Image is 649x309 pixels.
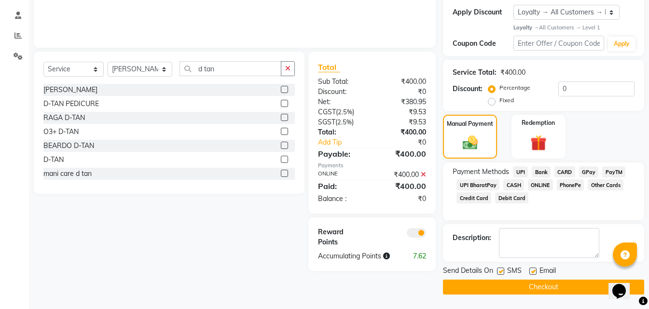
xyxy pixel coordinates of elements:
[458,134,483,151] img: _cash.svg
[608,270,639,299] iframe: chat widget
[557,179,584,190] span: PhonePe
[579,166,599,177] span: GPay
[453,233,491,243] div: Description:
[525,133,552,153] img: _gift.svg
[43,127,79,137] div: O3+ D-TAN
[311,251,403,261] div: Accumulating Points
[337,118,352,126] span: 2.5%
[403,251,434,261] div: 7.62
[372,87,433,97] div: ₹0
[311,194,372,204] div: Balance :
[311,170,372,180] div: ONLINE
[513,24,635,32] div: All Customers → Level 1
[528,179,553,190] span: ONLINE
[507,266,522,278] span: SMS
[513,166,528,177] span: UPI
[311,127,372,137] div: Total:
[522,119,555,127] label: Redemption
[554,166,575,177] span: CARD
[180,61,281,76] input: Search or Scan
[608,37,635,51] button: Apply
[43,85,97,95] div: [PERSON_NAME]
[453,39,513,49] div: Coupon Code
[43,99,99,109] div: D-TAN PEDICURE
[503,179,524,190] span: CASH
[443,266,493,278] span: Send Details On
[443,280,644,295] button: Checkout
[318,62,340,72] span: Total
[372,127,433,137] div: ₹400.00
[602,166,625,177] span: PayTM
[539,266,556,278] span: Email
[588,179,623,190] span: Other Cards
[453,67,497,78] div: Service Total:
[372,107,433,117] div: ₹9.53
[499,96,514,105] label: Fixed
[338,108,352,116] span: 2.5%
[453,167,509,177] span: Payment Methods
[311,87,372,97] div: Discount:
[43,113,85,123] div: RAGA D-TAN
[382,137,433,148] div: ₹0
[372,77,433,87] div: ₹400.00
[456,179,499,190] span: UPI BharatPay
[447,120,493,128] label: Manual Payment
[311,180,372,192] div: Paid:
[311,77,372,87] div: Sub Total:
[495,192,528,203] span: Debit Card
[372,194,433,204] div: ₹0
[311,97,372,107] div: Net:
[513,24,539,31] strong: Loyalty →
[372,148,433,160] div: ₹400.00
[372,170,433,180] div: ₹400.00
[43,141,94,151] div: BEARDO D-TAN
[500,67,525,78] div: ₹400.00
[43,155,64,165] div: D-TAN
[499,83,530,92] label: Percentage
[318,107,336,116] span: CGST
[318,161,427,170] div: Payments
[311,117,372,127] div: ( )
[311,227,372,247] div: Reward Points
[372,97,433,107] div: ₹380.95
[311,107,372,117] div: ( )
[43,169,92,179] div: mani care d tan
[532,166,551,177] span: Bank
[513,36,604,51] input: Enter Offer / Coupon Code
[372,180,433,192] div: ₹400.00
[372,117,433,127] div: ₹9.53
[453,84,483,94] div: Discount:
[318,118,335,126] span: SGST
[311,148,372,160] div: Payable:
[311,137,383,148] a: Add Tip
[456,192,491,203] span: Credit Card
[453,7,513,17] div: Apply Discount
